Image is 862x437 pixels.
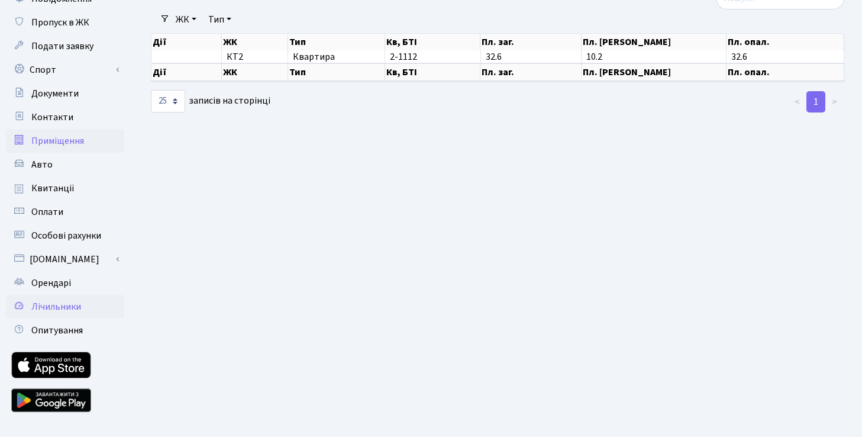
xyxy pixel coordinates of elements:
[288,63,386,81] th: Тип
[6,295,124,319] a: Лічильники
[6,200,124,224] a: Оплати
[31,277,71,290] span: Орендарі
[6,58,124,82] a: Спорт
[204,9,236,30] a: Тип
[6,248,124,271] a: [DOMAIN_NAME]
[6,153,124,176] a: Авто
[385,63,480,81] th: Кв, БТІ
[6,319,124,342] a: Опитування
[480,34,582,50] th: Пл. заг.
[222,63,288,81] th: ЖК
[151,90,185,113] select: записів на сторінці
[31,87,79,100] span: Документи
[293,52,380,62] span: Квартира
[222,34,288,50] th: ЖК
[385,34,480,50] th: Кв, БТІ
[731,50,747,63] span: 32.6
[582,63,727,81] th: Пл. [PERSON_NAME]
[480,63,582,81] th: Пл. заг.
[6,224,124,248] a: Особові рахунки
[31,134,84,147] span: Приміщення
[31,300,81,313] span: Лічильники
[31,229,101,242] span: Особові рахунки
[31,324,83,337] span: Опитування
[151,90,270,113] label: записів на сторінці
[151,63,222,81] th: Дії
[806,91,825,113] a: 1
[582,34,727,50] th: Пл. [PERSON_NAME]
[6,34,124,58] a: Подати заявку
[6,82,124,105] a: Документи
[171,9,201,30] a: ЖК
[288,34,386,50] th: Тип
[486,50,502,63] span: 32.6
[6,105,124,129] a: Контакти
[151,34,222,50] th: Дії
[6,11,124,34] a: Пропуск в ЖК
[6,129,124,153] a: Приміщення
[6,271,124,295] a: Орендарі
[727,63,844,81] th: Пл. опал.
[31,40,93,53] span: Подати заявку
[586,50,602,63] span: 10.2
[31,158,53,171] span: Авто
[227,52,282,62] span: КТ2
[31,182,75,195] span: Квитанції
[31,205,63,218] span: Оплати
[727,34,844,50] th: Пл. опал.
[6,176,124,200] a: Квитанції
[31,111,73,124] span: Контакти
[390,50,417,63] span: 2-1112
[31,16,89,29] span: Пропуск в ЖК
